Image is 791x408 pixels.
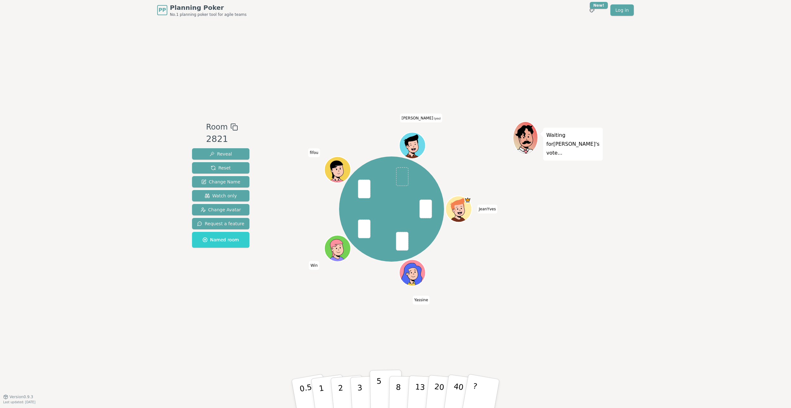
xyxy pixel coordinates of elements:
button: Watch only [192,190,249,201]
span: Change Avatar [201,207,241,213]
span: Reveal [209,151,232,157]
span: Request a feature [197,220,244,227]
span: Reset [211,165,231,171]
button: Reveal [192,148,249,160]
button: Change Avatar [192,204,249,215]
span: PP [158,6,166,14]
span: JeanYves is the host [464,197,471,203]
div: New! [590,2,608,9]
span: Change Name [201,179,240,185]
button: Change Name [192,176,249,188]
span: Named room [203,237,239,243]
span: Click to change your name [308,148,320,157]
button: Request a feature [192,218,249,229]
div: 2821 [206,133,238,146]
span: Last updated: [DATE] [3,400,35,404]
span: Click to change your name [413,296,430,304]
span: Watch only [205,193,237,199]
button: Named room [192,232,249,248]
button: Version0.9.3 [3,394,33,399]
p: Waiting for [PERSON_NAME] 's vote... [546,131,600,157]
span: (you) [433,117,441,120]
button: Click to change your avatar [400,133,425,158]
button: Reset [192,162,249,174]
span: Version 0.9.3 [10,394,33,399]
span: Planning Poker [170,3,247,12]
span: Room [206,121,228,133]
span: Click to change your name [477,205,498,214]
a: Log in [610,4,634,16]
a: PPPlanning PokerNo.1 planning poker tool for agile teams [157,3,247,17]
button: New! [586,4,598,16]
span: Click to change your name [400,113,442,122]
span: No.1 planning poker tool for agile teams [170,12,247,17]
span: Click to change your name [309,261,319,270]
